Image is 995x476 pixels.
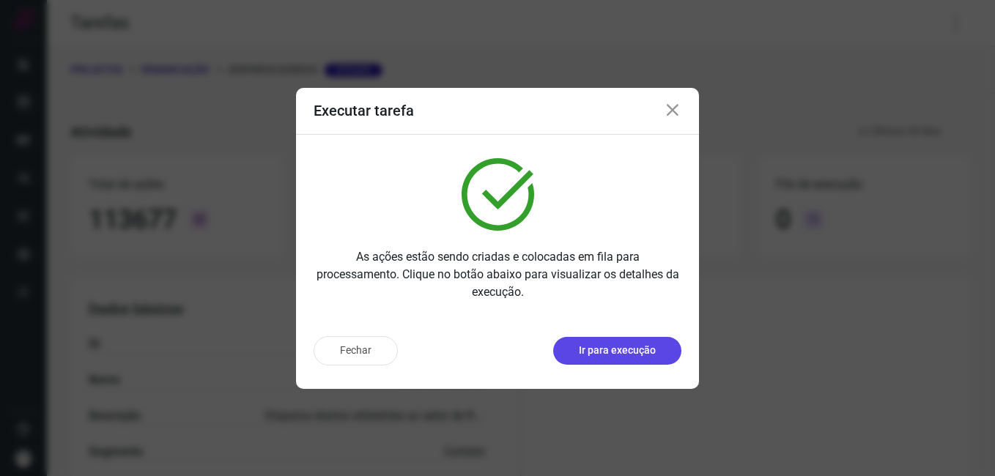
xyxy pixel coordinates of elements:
p: As ações estão sendo criadas e colocadas em fila para processamento. Clique no botão abaixo para ... [314,248,681,301]
h3: Executar tarefa [314,102,414,119]
button: Fechar [314,336,398,365]
button: Ir para execução [553,337,681,365]
p: Ir para execução [579,343,656,358]
img: verified.svg [462,158,534,231]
